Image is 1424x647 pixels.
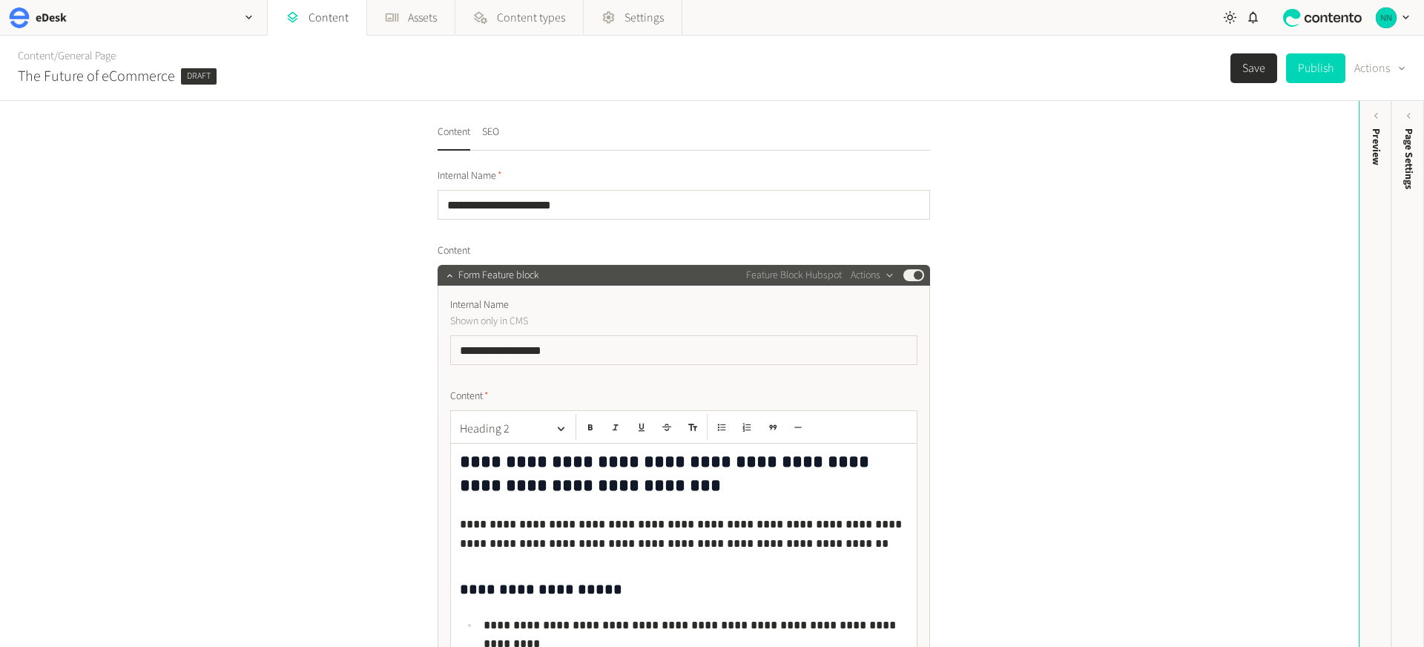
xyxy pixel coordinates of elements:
h2: The Future of eCommerce [18,65,175,88]
button: Publish [1286,53,1345,83]
span: Page Settings [1401,128,1417,189]
span: Feature Block Hubspot [746,268,842,283]
span: Form Feature block [458,268,539,283]
button: Actions [1354,53,1406,83]
button: Actions [851,266,894,284]
span: Content types [497,9,565,27]
span: Settings [624,9,664,27]
a: Content [18,48,54,64]
span: Content [450,389,489,404]
h2: eDesk [36,9,67,27]
button: Heading 2 [454,414,573,444]
div: Preview [1368,128,1384,165]
button: Content [438,125,470,151]
span: Draft [181,68,217,85]
img: Nikola Nikolov [1376,7,1397,28]
span: Content [438,243,470,259]
span: / [54,48,58,64]
span: Internal Name [450,298,509,313]
button: SEO [482,125,499,151]
img: eDesk [9,7,30,28]
p: Shown only in CMS [450,313,788,329]
button: Save [1230,53,1277,83]
span: Internal Name [438,168,502,184]
a: General Page [58,48,116,64]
